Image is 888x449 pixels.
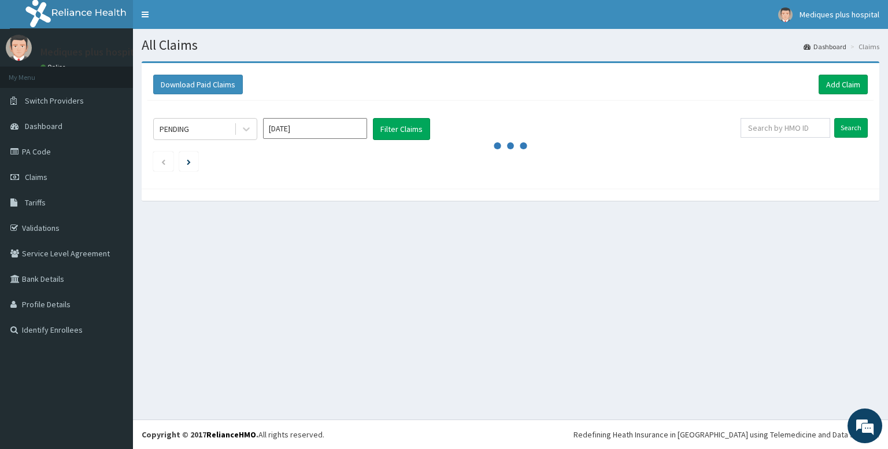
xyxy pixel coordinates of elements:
[6,35,32,61] img: User Image
[263,118,367,139] input: Select Month and Year
[40,47,143,57] p: Mediques plus hospital
[493,128,528,163] svg: audio-loading
[804,42,846,51] a: Dashboard
[25,95,84,106] span: Switch Providers
[206,429,256,440] a: RelianceHMO
[25,197,46,208] span: Tariffs
[160,123,189,135] div: PENDING
[848,42,879,51] li: Claims
[25,121,62,131] span: Dashboard
[373,118,430,140] button: Filter Claims
[25,172,47,182] span: Claims
[187,156,191,167] a: Next page
[834,118,868,138] input: Search
[161,156,166,167] a: Previous page
[741,118,830,138] input: Search by HMO ID
[40,63,68,71] a: Online
[800,9,879,20] span: Mediques plus hospital
[133,419,888,449] footer: All rights reserved.
[153,75,243,94] button: Download Paid Claims
[778,8,793,22] img: User Image
[573,429,879,440] div: Redefining Heath Insurance in [GEOGRAPHIC_DATA] using Telemedicine and Data Science!
[142,429,258,440] strong: Copyright © 2017 .
[819,75,868,94] a: Add Claim
[142,38,879,53] h1: All Claims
